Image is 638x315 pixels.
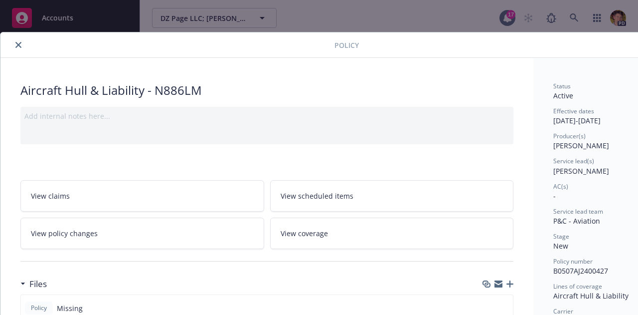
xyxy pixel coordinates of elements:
span: Policy [29,304,49,313]
span: New [553,241,568,251]
span: Producer(s) [553,132,586,140]
span: Active [553,91,573,100]
span: B0507AJ2400427 [553,266,608,276]
div: Aircraft Hull & Liability - N886LM [20,82,513,99]
span: - [553,191,556,201]
span: [PERSON_NAME] [553,141,609,150]
span: View policy changes [31,228,98,239]
div: Add internal notes here... [24,111,509,121]
a: View claims [20,180,264,212]
h3: Files [29,278,47,291]
div: Files [20,278,47,291]
span: Service lead(s) [553,157,594,165]
a: View coverage [270,218,514,249]
button: close [12,39,24,51]
span: Policy [334,40,359,50]
span: P&C - Aviation [553,216,600,226]
span: View scheduled items [281,191,353,201]
span: Lines of coverage [553,282,602,291]
span: [PERSON_NAME] [553,166,609,176]
a: View policy changes [20,218,264,249]
a: View scheduled items [270,180,514,212]
span: View claims [31,191,70,201]
span: AC(s) [553,182,568,191]
span: Service lead team [553,207,603,216]
span: Effective dates [553,107,594,115]
span: Missing [57,303,83,314]
span: Stage [553,232,569,241]
span: Status [553,82,571,90]
span: View coverage [281,228,328,239]
span: Policy number [553,257,593,266]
